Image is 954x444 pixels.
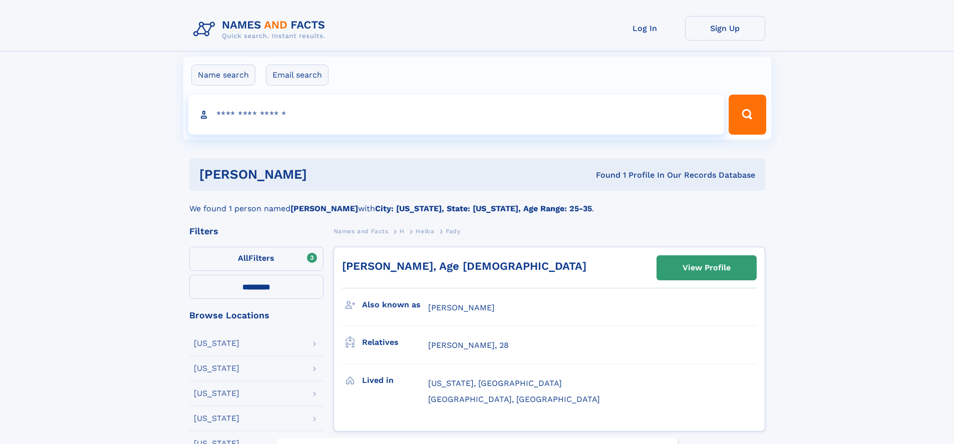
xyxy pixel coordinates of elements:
div: View Profile [683,256,731,279]
a: [PERSON_NAME], 28 [428,340,509,351]
div: Filters [189,227,324,236]
a: [PERSON_NAME], Age [DEMOGRAPHIC_DATA] [342,260,586,272]
span: [US_STATE], [GEOGRAPHIC_DATA] [428,378,562,388]
span: [GEOGRAPHIC_DATA], [GEOGRAPHIC_DATA] [428,394,600,404]
div: [US_STATE] [194,389,239,397]
a: Names and Facts [334,225,389,237]
div: [US_STATE] [194,339,239,347]
b: [PERSON_NAME] [290,204,358,213]
label: Name search [191,65,255,86]
h3: Relatives [362,334,428,351]
span: [PERSON_NAME] [428,303,495,312]
span: Heiba [416,228,434,235]
input: search input [188,95,725,135]
b: City: [US_STATE], State: [US_STATE], Age Range: 25-35 [375,204,592,213]
button: Search Button [729,95,766,135]
span: Fady [446,228,460,235]
div: Found 1 Profile In Our Records Database [451,170,755,181]
label: Email search [266,65,329,86]
a: Log In [605,16,685,41]
div: [US_STATE] [194,364,239,372]
div: [US_STATE] [194,414,239,422]
img: Logo Names and Facts [189,16,334,43]
h3: Lived in [362,372,428,389]
label: Filters [189,247,324,271]
a: Heiba [416,225,434,237]
h3: Also known as [362,296,428,313]
a: Sign Up [685,16,765,41]
span: H [400,228,405,235]
a: H [400,225,405,237]
a: View Profile [657,256,756,280]
span: All [238,253,248,263]
div: Browse Locations [189,311,324,320]
div: We found 1 person named with . [189,191,765,215]
h1: [PERSON_NAME] [199,168,452,181]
